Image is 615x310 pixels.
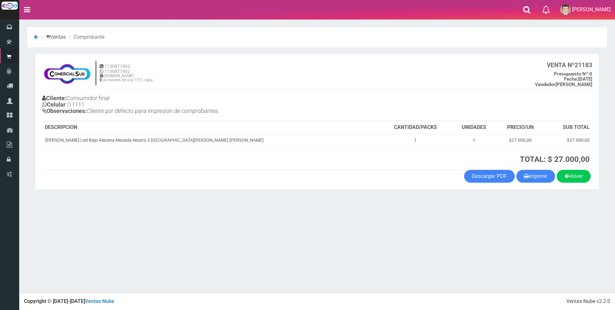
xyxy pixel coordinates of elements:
li: Ventas [39,34,66,41]
th: CANTIDAD/PACKS [379,121,452,134]
h6: [DOMAIN_NAME] av montes de oca 1721, caba [100,74,152,82]
strong: Vendedor [535,82,555,87]
div: Ventas Nube v2.2.0 [566,298,610,305]
span: [PERSON_NAME] [572,6,611,12]
th: DESCRIPCION [42,121,379,134]
b: Observaciones: [42,107,86,114]
a: Volver [557,170,591,183]
b: [PERSON_NAME] [535,82,592,87]
strong: TOTAL: $ 27.000,00 [520,155,590,164]
strong: VENTA Nº [547,61,575,69]
th: UNIDADES [452,121,496,134]
img: Logo grande [2,2,18,10]
th: PRECIO/UN [496,121,544,134]
td: $27.000,00 [544,134,592,146]
b: 21183 [547,61,592,69]
b: [DATE] [564,76,592,82]
b: Cliente: [42,95,66,101]
h4: Consumidor final 11111 Cliente por defecto para impresion de comprobantes [42,93,317,117]
strong: Presupuesto Nº: [554,71,589,77]
td: [PERSON_NAME] Led Bajo Alacena Mesada Neutro 3 [GEOGRAPHIC_DATA][PERSON_NAME] [PERSON_NAME] [42,134,379,146]
td: $27.000,00 [496,134,544,146]
img: f695dc5f3a855ddc19300c990e0c55a2.jpg [42,60,92,86]
a: Descargar PDF [464,170,515,183]
h5: 1130871952 1130871952 [100,64,152,74]
td: 1 [379,134,452,146]
b: 0 [554,71,592,77]
a: Ventas Nube [85,298,114,304]
b: Celular : [42,101,69,108]
img: User Image [560,4,571,15]
strong: Fecha: [564,76,578,82]
li: Comprobante [67,34,104,41]
button: Imprimir [516,170,555,183]
td: 1 [452,134,496,146]
th: SUB TOTAL [544,121,592,134]
strong: Copyright © [DATE]-[DATE] [24,298,114,304]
